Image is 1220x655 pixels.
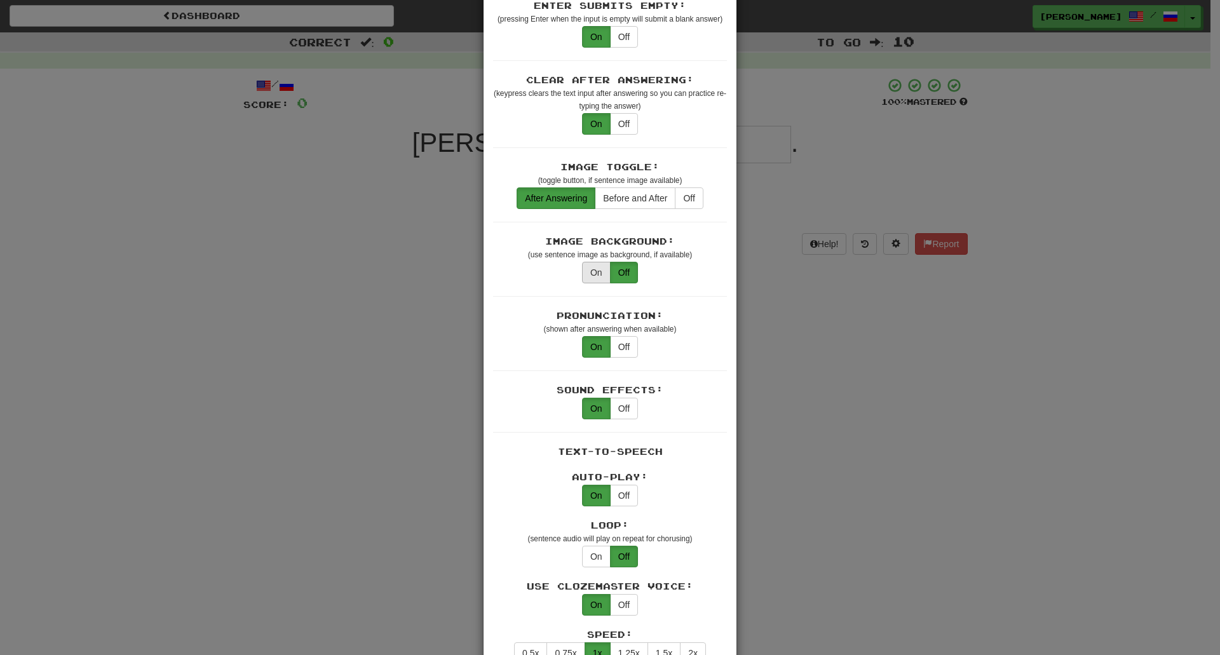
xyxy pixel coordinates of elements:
[582,113,611,135] button: On
[493,445,727,458] div: Text-to-Speech
[493,74,727,86] div: Clear After Answering:
[544,325,677,334] small: (shown after answering when available)
[528,250,692,259] small: (use sentence image as background, if available)
[493,580,727,593] div: Use Clozemaster Voice:
[494,89,726,111] small: (keypress clears the text input after answering so you can practice re-typing the answer)
[582,594,611,616] button: On
[610,336,638,358] button: Off
[493,235,727,248] div: Image Background:
[675,187,703,209] button: Off
[610,113,638,135] button: Off
[610,594,638,616] button: Off
[582,336,611,358] button: On
[517,187,595,209] button: After Answering
[610,398,638,419] button: Off
[582,594,638,616] div: Use Clozemaster text-to-speech
[582,398,611,419] button: On
[582,485,638,506] div: Text-to-speech auto-play
[538,176,682,185] small: (toggle button, if sentence image available)
[493,384,727,396] div: Sound Effects:
[493,471,727,483] div: Auto-Play:
[610,262,638,283] button: Off
[610,26,638,48] button: Off
[582,26,611,48] button: On
[498,15,722,24] small: (pressing Enter when the input is empty will submit a blank answer)
[610,546,638,567] button: Off
[527,534,692,543] small: (sentence audio will play on repeat for chorusing)
[493,628,727,641] div: Speed:
[610,485,638,506] button: Off
[493,309,727,322] div: Pronunciation:
[493,161,727,173] div: Image Toggle:
[582,546,638,567] div: Text-to-speech looping
[582,262,611,283] button: On
[493,519,727,532] div: Loop:
[595,187,675,209] button: Before and After
[517,187,703,209] div: translations
[582,262,638,283] div: translations
[582,546,611,567] button: On
[582,485,611,506] button: On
